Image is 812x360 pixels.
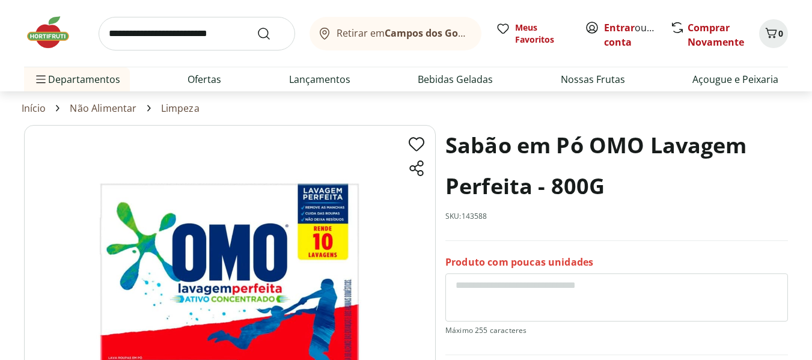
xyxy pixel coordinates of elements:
button: Carrinho [759,19,788,48]
a: Limpeza [161,103,200,114]
a: Criar conta [604,21,670,49]
input: search [99,17,295,50]
b: Campos dos Goytacazes/[GEOGRAPHIC_DATA] [385,26,603,40]
h1: Sabão em Pó OMO Lavagem Perfeita - 800G [445,125,788,207]
a: Não Alimentar [70,103,136,114]
span: ou [604,20,658,49]
a: Lançamentos [289,72,350,87]
span: Departamentos [34,65,120,94]
p: SKU: 143588 [445,212,487,221]
span: Meus Favoritos [515,22,570,46]
a: Meus Favoritos [496,22,570,46]
a: Bebidas Geladas [418,72,493,87]
p: Produto com poucas unidades [445,255,593,269]
a: Nossas Frutas [561,72,625,87]
span: 0 [778,28,783,39]
a: Ofertas [188,72,221,87]
a: Início [22,103,46,114]
button: Retirar emCampos dos Goytacazes/[GEOGRAPHIC_DATA] [310,17,481,50]
span: Retirar em [337,28,469,38]
img: Hortifruti [24,14,84,50]
button: Submit Search [257,26,285,41]
a: Comprar Novamente [688,21,744,49]
button: Menu [34,65,48,94]
a: Açougue e Peixaria [692,72,778,87]
a: Entrar [604,21,635,34]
